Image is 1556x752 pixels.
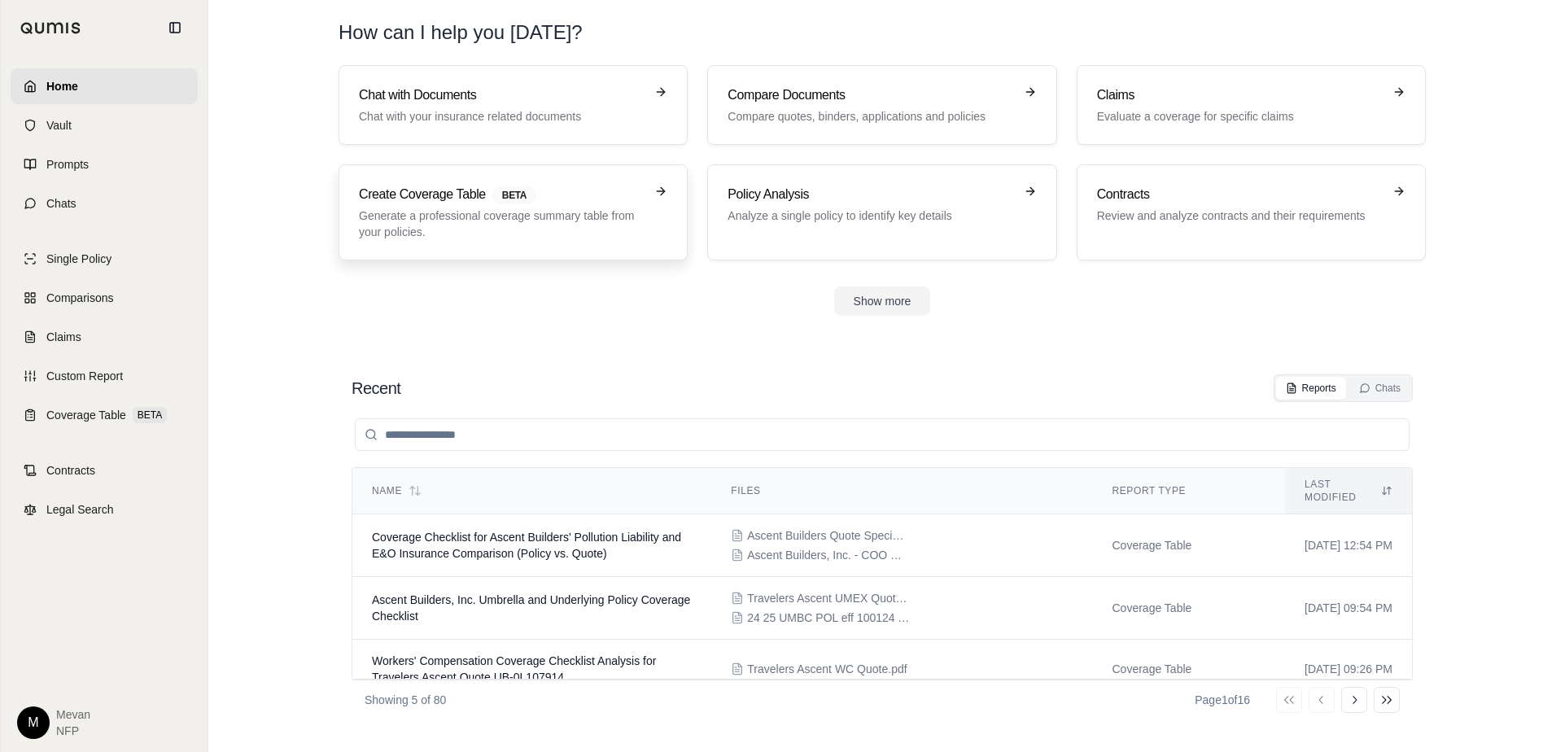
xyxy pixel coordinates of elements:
[46,462,95,479] span: Contracts
[359,208,645,240] p: Generate a professional coverage summary table from your policies.
[46,78,78,94] span: Home
[1276,377,1346,400] button: Reports
[728,108,1013,125] p: Compare quotes, binders, applications and policies
[728,85,1013,105] h3: Compare Documents
[11,146,198,182] a: Prompts
[747,547,910,563] span: Ascent Builders, Inc. - COO G71514146 006 - Policy.pdf
[11,241,198,277] a: Single Policy
[133,407,167,423] span: BETA
[339,65,688,145] a: Chat with DocumentsChat with your insurance related documents
[365,692,446,708] p: Showing 5 of 80
[1305,478,1392,504] div: Last modified
[1285,577,1412,640] td: [DATE] 09:54 PM
[372,484,692,497] div: Name
[1097,85,1383,105] h3: Claims
[11,492,198,527] a: Legal Search
[46,117,72,133] span: Vault
[1093,640,1286,699] td: Coverage Table
[11,358,198,394] a: Custom Report
[372,531,681,560] span: Coverage Checklist for Ascent Builders' Pollution Liability and E&O Insurance Comparison (Policy ...
[834,286,931,316] button: Show more
[352,377,400,400] h2: Recent
[46,156,89,173] span: Prompts
[56,706,90,723] span: Mevan
[707,164,1056,260] a: Policy AnalysisAnalyze a single policy to identify key details
[1097,208,1383,224] p: Review and analyze contracts and their requirements
[11,319,198,355] a: Claims
[56,723,90,739] span: NFP
[1359,382,1401,395] div: Chats
[17,706,50,739] div: M
[11,453,198,488] a: Contracts
[11,397,198,433] a: Coverage TableBETA
[46,195,76,212] span: Chats
[747,527,910,544] span: Ascent Builders Quote Specimen Package.pdf
[46,290,113,306] span: Comparisons
[728,208,1013,224] p: Analyze a single policy to identify key details
[1285,514,1412,577] td: [DATE] 12:54 PM
[1285,640,1412,699] td: [DATE] 09:26 PM
[1349,377,1410,400] button: Chats
[1097,185,1383,204] h3: Contracts
[339,20,583,46] h1: How can I help you [DATE]?
[728,185,1013,204] h3: Policy Analysis
[711,468,1092,514] th: Files
[1077,164,1426,260] a: ContractsReview and analyze contracts and their requirements
[492,186,536,204] span: BETA
[1097,108,1383,125] p: Evaluate a coverage for specific claims
[46,501,114,518] span: Legal Search
[707,65,1056,145] a: Compare DocumentsCompare quotes, binders, applications and policies
[1093,577,1286,640] td: Coverage Table
[372,654,656,684] span: Workers' Compensation Coverage Checklist Analysis for Travelers Ascent Quote UB-0L107914
[359,85,645,105] h3: Chat with Documents
[11,107,198,143] a: Vault
[20,22,81,34] img: Qumis Logo
[1093,468,1286,514] th: Report Type
[11,186,198,221] a: Chats
[46,251,111,267] span: Single Policy
[359,185,645,204] h3: Create Coverage Table
[339,164,688,260] a: Create Coverage TableBETAGenerate a professional coverage summary table from your policies.
[11,280,198,316] a: Comparisons
[46,329,81,345] span: Claims
[372,593,690,623] span: Ascent Builders, Inc. Umbrella and Underlying Policy Coverage Checklist
[46,407,126,423] span: Coverage Table
[11,68,198,104] a: Home
[747,610,910,626] span: 24 25 UMBC POL eff 100124 Travelers Umbrella Policy $61,663.pdf
[46,368,123,384] span: Custom Report
[747,661,907,677] span: Travelers Ascent WC Quote.pdf
[1195,692,1250,708] div: Page 1 of 16
[747,590,910,606] span: Travelers Ascent UMEX Quote.pdf
[162,15,188,41] button: Collapse sidebar
[1286,382,1336,395] div: Reports
[1077,65,1426,145] a: ClaimsEvaluate a coverage for specific claims
[1093,514,1286,577] td: Coverage Table
[359,108,645,125] p: Chat with your insurance related documents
